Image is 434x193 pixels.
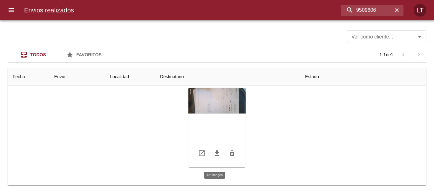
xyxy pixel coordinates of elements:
[49,68,105,86] th: Envio
[225,146,240,161] button: Eliminar
[8,47,109,62] div: Tabs Envios
[209,146,225,161] a: Descargar
[379,52,393,58] p: 1 - 1 de 1
[105,68,155,86] th: Localidad
[341,5,393,16] input: buscar
[396,52,411,57] span: Pagina anterior
[300,68,426,86] th: Estado
[8,68,49,86] th: Fecha
[411,47,426,62] span: Pagina siguiente
[415,32,424,41] button: Abrir
[24,5,74,15] h6: Envios realizados
[76,52,102,57] span: Favoritos
[414,4,426,17] div: Abrir información de usuario
[194,146,209,161] a: Abrir
[30,52,46,57] span: Todos
[4,3,19,18] button: menu
[414,4,426,17] div: LT
[155,68,300,86] th: Destinatario
[8,6,426,185] table: Tabla de envíos del cliente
